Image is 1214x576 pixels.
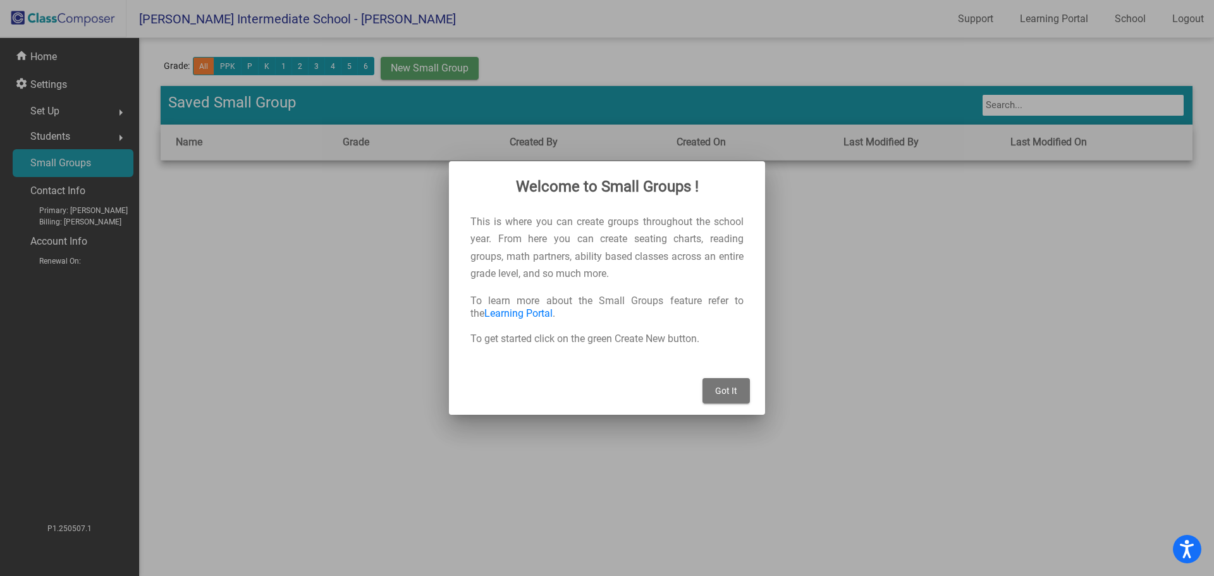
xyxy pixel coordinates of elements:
p: To get started click on the green Create New button. [470,333,744,345]
a: Learning Portal [484,307,553,319]
span: Got It [715,386,737,396]
h2: Welcome to Small Groups ! [464,176,750,197]
button: Got It [702,378,750,403]
p: This is where you can create groups throughout the school year. From here you can create seating ... [470,213,744,282]
p: To learn more about the Small Groups feature refer to the . [470,295,744,320]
